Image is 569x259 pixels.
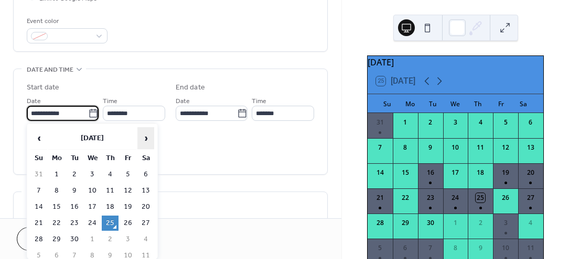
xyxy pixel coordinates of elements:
[401,218,410,228] div: 29
[476,218,485,228] div: 2
[30,199,47,215] td: 14
[526,193,535,202] div: 27
[102,183,119,198] td: 11
[450,243,460,253] div: 8
[17,227,81,251] button: Cancel
[476,143,485,152] div: 11
[426,118,435,127] div: 2
[501,193,510,202] div: 26
[476,118,485,127] div: 4
[137,199,154,215] td: 20
[120,232,136,247] td: 3
[120,199,136,215] td: 19
[375,243,385,253] div: 5
[375,218,385,228] div: 28
[489,94,512,113] div: Fr
[30,151,47,166] th: Su
[526,143,535,152] div: 13
[450,143,460,152] div: 10
[401,193,410,202] div: 22
[48,167,65,182] td: 1
[84,167,101,182] td: 3
[467,94,489,113] div: Th
[30,167,47,182] td: 31
[27,64,73,75] span: Date and time
[120,151,136,166] th: Fr
[401,143,410,152] div: 8
[450,118,460,127] div: 3
[137,167,154,182] td: 6
[84,232,101,247] td: 1
[401,243,410,253] div: 6
[476,193,485,202] div: 25
[138,128,154,149] span: ›
[66,183,83,198] td: 9
[512,94,535,113] div: Sa
[476,243,485,253] div: 9
[66,232,83,247] td: 30
[526,118,535,127] div: 6
[526,243,535,253] div: 11
[368,56,543,69] div: [DATE]
[375,143,385,152] div: 7
[501,118,510,127] div: 5
[48,199,65,215] td: 15
[27,96,41,107] span: Date
[176,82,205,93] div: End date
[375,168,385,177] div: 14
[376,94,399,113] div: Su
[27,82,59,93] div: Start date
[48,232,65,247] td: 29
[137,151,154,166] th: Sa
[30,216,47,231] td: 21
[450,218,460,228] div: 1
[103,96,117,107] span: Time
[450,193,460,202] div: 24
[501,218,510,228] div: 3
[84,216,101,231] td: 24
[48,127,136,150] th: [DATE]
[501,168,510,177] div: 19
[526,168,535,177] div: 20
[48,151,65,166] th: Mo
[84,199,101,215] td: 17
[137,216,154,231] td: 27
[501,143,510,152] div: 12
[102,151,119,166] th: Th
[426,218,435,228] div: 30
[102,167,119,182] td: 4
[476,168,485,177] div: 18
[66,216,83,231] td: 23
[102,232,119,247] td: 2
[526,218,535,228] div: 4
[401,168,410,177] div: 15
[137,232,154,247] td: 4
[30,232,47,247] td: 28
[426,193,435,202] div: 23
[426,243,435,253] div: 7
[84,151,101,166] th: We
[252,96,266,107] span: Time
[426,143,435,152] div: 9
[137,183,154,198] td: 13
[66,167,83,182] td: 2
[30,183,47,198] td: 7
[48,216,65,231] td: 22
[176,96,190,107] span: Date
[375,193,385,202] div: 21
[120,167,136,182] td: 5
[401,118,410,127] div: 1
[501,243,510,253] div: 10
[66,199,83,215] td: 16
[375,118,385,127] div: 31
[31,128,47,149] span: ‹
[102,216,119,231] td: 25
[120,216,136,231] td: 26
[48,183,65,198] td: 8
[399,94,421,113] div: Mo
[450,168,460,177] div: 17
[422,94,444,113] div: Tu
[426,168,435,177] div: 16
[84,183,101,198] td: 10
